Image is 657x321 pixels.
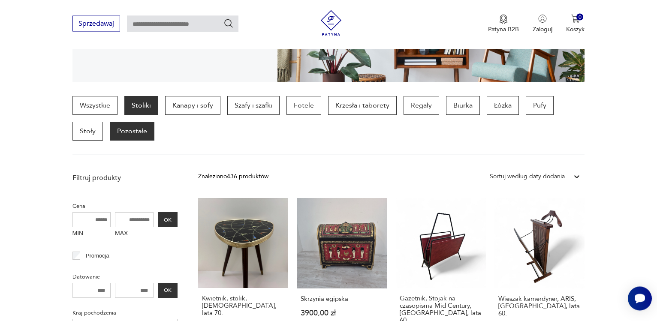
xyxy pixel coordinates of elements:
button: Szukaj [223,18,234,29]
a: Biurka [446,96,480,115]
a: Fotele [286,96,321,115]
img: Patyna - sklep z meblami i dekoracjami vintage [318,10,344,36]
a: Łóżka [487,96,519,115]
p: Promocja [86,252,109,261]
button: Zaloguj [533,15,552,33]
a: Krzesła i taborety [328,96,397,115]
a: Sprzedawaj [72,21,120,27]
a: Wszystkie [72,96,118,115]
div: 0 [576,14,584,21]
label: MAX [115,228,154,241]
h3: Skrzynia egipska [301,296,383,303]
img: Ikona koszyka [571,15,580,23]
img: Ikona medalu [499,15,508,24]
p: Cena [72,202,178,211]
p: Filtruj produkty [72,174,178,183]
a: Szafy i szafki [227,96,280,115]
p: Datowanie [72,273,178,282]
div: Znaleziono 436 produktów [198,172,268,182]
iframe: Smartsupp widget button [628,287,652,311]
p: Kraj pochodzenia [72,309,178,318]
p: Koszyk [566,25,585,33]
img: Ikonka użytkownika [538,15,547,23]
div: Sortuj według daty dodania [490,172,565,182]
label: MIN [72,228,111,241]
p: 3900,00 zł [301,310,383,317]
p: Patyna B2B [488,25,519,33]
button: Patyna B2B [488,15,519,33]
a: Stoły [72,122,103,141]
a: Regały [404,96,439,115]
a: Stoliki [124,96,158,115]
h3: Wieszak kamerdyner, ARIS, [GEOGRAPHIC_DATA], lata 60. [498,296,581,318]
a: Pufy [526,96,554,115]
a: Kanapy i sofy [165,96,220,115]
a: Ikona medaluPatyna B2B [488,15,519,33]
button: Sprzedawaj [72,16,120,32]
button: OK [158,213,178,228]
p: Zaloguj [533,25,552,33]
button: OK [158,283,178,298]
h3: Kwietnik, stolik, [DEMOGRAPHIC_DATA], lata 70. [202,295,284,317]
a: Pozostałe [110,122,154,141]
button: 0Koszyk [566,15,585,33]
